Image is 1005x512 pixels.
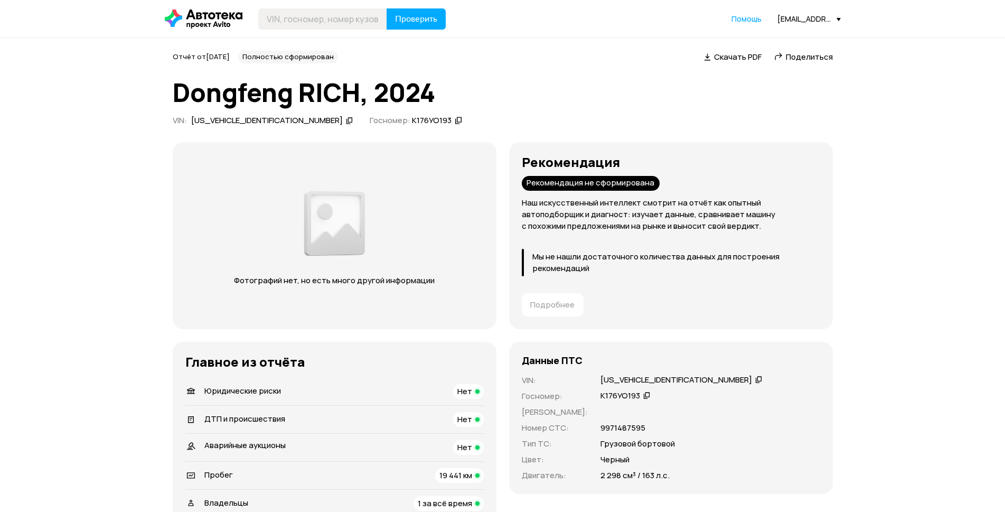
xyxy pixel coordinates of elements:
[731,14,762,24] a: Помощь
[522,438,588,450] p: Тип ТС :
[786,51,833,62] span: Поделиться
[173,52,230,61] span: Отчёт от [DATE]
[714,51,762,62] span: Скачать PDF
[204,385,281,396] span: Юридические риски
[301,185,368,262] img: 2a3f492e8892fc00.png
[185,355,484,369] h3: Главное из отчёта
[457,386,472,397] span: Нет
[522,422,588,434] p: Номер СТС :
[522,355,583,366] h4: Данные ПТС
[600,390,640,402] div: К176УО193
[600,470,670,481] p: 2 298 см³ / 163 л.с.
[418,498,472,509] span: 1 за всё время
[600,438,675,450] p: Грузовой бортовой
[204,469,233,480] span: Пробег
[173,115,187,126] span: VIN :
[224,275,445,286] p: Фотографий нет, но есть много другой информации
[412,115,452,126] div: К176УО193
[777,14,841,24] div: [EMAIL_ADDRESS][DOMAIN_NAME]
[522,390,588,402] p: Госномер :
[522,155,820,170] h3: Рекомендация
[600,375,752,386] div: [US_VEHICLE_IDENTIFICATION_NUMBER]
[522,375,588,386] p: VIN :
[600,454,630,466] p: Черный
[238,51,338,63] div: Полностью сформирован
[457,414,472,425] span: Нет
[395,15,437,23] span: Проверить
[370,115,410,126] span: Госномер:
[439,470,472,481] span: 19 441 км
[191,115,343,126] div: [US_VEHICLE_IDENTIFICATION_NUMBER]
[457,442,472,453] span: Нет
[600,422,645,434] p: 9971487595
[522,176,660,191] div: Рекомендация не сформирована
[173,78,833,107] h1: Dongfeng RICH, 2024
[522,406,588,418] p: [PERSON_NAME] :
[387,8,446,30] button: Проверить
[204,413,285,424] span: ДТП и происшествия
[522,470,588,481] p: Двигатель :
[532,251,820,274] p: Мы не нашли достаточного количества данных для построения рекомендаций
[704,51,762,62] a: Скачать PDF
[204,497,248,508] span: Владельцы
[774,51,833,62] a: Поделиться
[204,440,286,451] span: Аварийные аукционы
[522,454,588,466] p: Цвет :
[522,197,820,232] p: Наш искусственный интеллект смотрит на отчёт как опытный автоподборщик и диагност: изучает данные...
[258,8,387,30] input: VIN, госномер, номер кузова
